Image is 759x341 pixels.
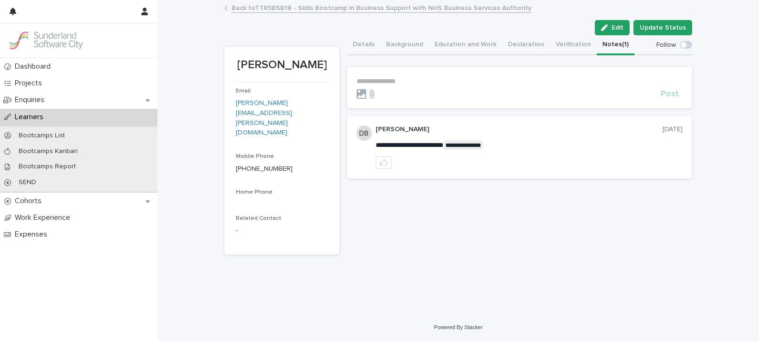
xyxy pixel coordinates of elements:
button: like this post [376,156,392,169]
p: SEND [11,178,44,186]
span: Mobile Phone [236,154,274,159]
p: Work Experience [11,213,78,222]
a: [PERSON_NAME][EMAIL_ADDRESS][PERSON_NAME][DOMAIN_NAME] [236,100,292,136]
button: Update Status [633,20,692,35]
p: Projects [11,79,50,88]
a: Powered By Stacker [434,324,482,330]
span: Edit [611,24,623,31]
p: [PERSON_NAME] [236,58,328,72]
a: [PHONE_NUMBER] [236,165,293,172]
img: GVzBcg19RCOYju8xzymn [8,31,84,50]
span: Home Phone [236,189,273,195]
button: Edit [595,20,630,35]
span: Update Status [640,23,686,32]
p: - [236,226,328,236]
p: Bootcamps List [11,132,73,140]
p: Enquiries [11,95,52,104]
button: Declaration [502,35,550,55]
p: [DATE] [663,125,683,134]
a: Back toTTR5BSB18 - Skills Bootcamp in Business Support with NHS Business Services Authority [232,2,531,13]
p: Bootcamps Kanban [11,147,85,155]
p: Dashboard [11,62,58,71]
button: Details [347,35,380,55]
button: Education and Work [429,35,502,55]
p: [PERSON_NAME] [376,125,663,134]
button: Verification [550,35,597,55]
span: Email [236,88,251,94]
p: Follow [656,41,676,49]
button: Post [657,90,683,98]
button: Notes (1) [597,35,634,55]
p: Bootcamps Report [11,163,84,171]
button: Background [380,35,429,55]
p: Expenses [11,230,55,239]
p: Cohorts [11,196,49,206]
p: Learners [11,113,51,122]
span: Post [661,90,679,98]
span: Related Contact [236,216,281,221]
